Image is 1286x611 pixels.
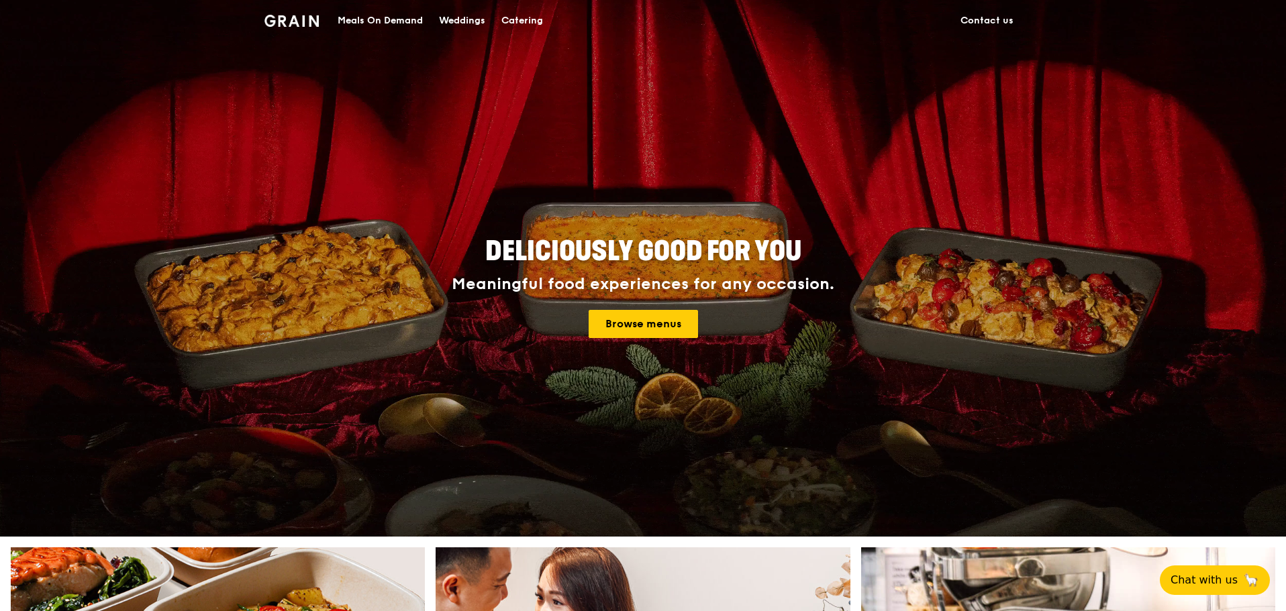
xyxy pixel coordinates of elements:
a: Browse menus [589,310,698,338]
a: Catering [493,1,551,41]
span: 🦙 [1243,572,1259,588]
button: Chat with us🦙 [1160,565,1270,595]
a: Weddings [431,1,493,41]
a: Contact us [952,1,1022,41]
div: Weddings [439,1,485,41]
div: Meaningful food experiences for any occasion. [401,275,885,294]
span: Deliciously good for you [485,235,801,268]
img: Grain [264,15,319,27]
div: Catering [501,1,543,41]
div: Meals On Demand [338,1,423,41]
span: Chat with us [1171,572,1238,588]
